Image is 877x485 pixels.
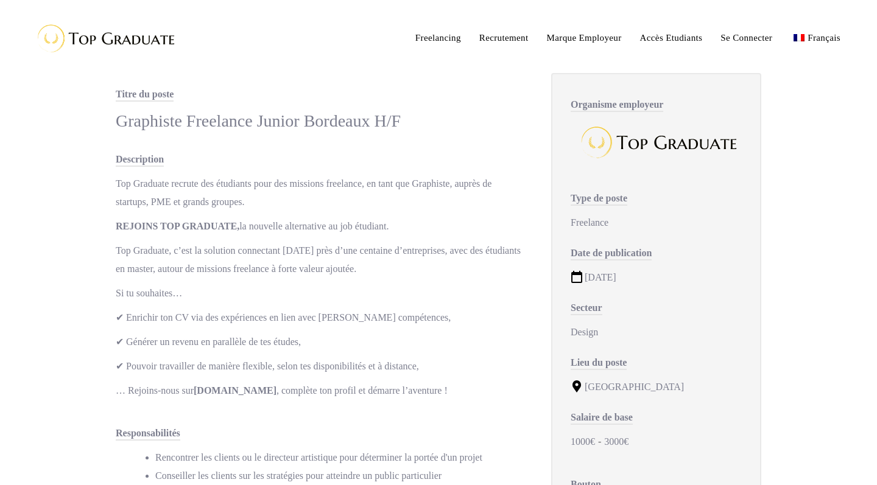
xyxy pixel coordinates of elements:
p: ✔ Enrichir ton CV via des expériences en lien avec [PERSON_NAME] compétences, [116,309,527,327]
span: - [598,436,601,447]
span: Titre du poste [116,89,174,102]
p: ✔ Pouvoir travailler de manière flexible, selon tes disponibilités et à distance, [116,357,527,375]
p: Si tu souhaites… [116,284,527,302]
strong: REJOINS TOP GRADUATE, [116,221,239,231]
span: Marque Employeur [547,33,622,43]
div: Graphiste Freelance Junior Bordeaux H/F [116,110,527,132]
span: Description [116,154,164,167]
span: Accès Etudiants [640,33,703,43]
div: Freelance [571,214,742,232]
strong: [DOMAIN_NAME] [194,385,276,396]
li: Conseiller les clients sur les stratégies pour atteindre un public particulier [155,467,527,485]
p: ✔ Générer un revenu en parallèle de tes études, [116,333,527,351]
img: Top Graduate [574,120,739,165]
img: Français [794,34,805,41]
p: la nouvelle alternative au job étudiant. [116,217,527,236]
p: … Rejoins-nous sur , complète ton profil et démarre l’aventure ! [116,382,527,400]
span: Date de publication [571,248,652,260]
div: [DATE] [571,268,742,287]
span: Salaire de base [571,412,633,425]
span: Responsabilités [116,428,180,441]
span: Français [808,33,840,43]
div: [GEOGRAPHIC_DATA] [571,378,742,396]
img: Top Graduate [27,18,180,58]
span: Freelancing [415,33,461,43]
span: Organisme employeur [571,99,663,112]
p: Top Graduate, c’est la solution connectant [DATE] près d’une centaine d’entreprises, avec des étu... [116,242,527,278]
span: Se Connecter [720,33,772,43]
div: Design [571,323,742,341]
p: Top Graduate recrute des étudiants pour des missions freelance, en tant que Graphiste, auprès de ... [116,175,527,211]
span: Secteur [571,302,602,315]
span: Type de poste [571,193,627,206]
div: 1000€ 3000€ [571,433,742,451]
span: Lieu du poste [571,357,627,370]
span: Recrutement [479,33,529,43]
li: Rencontrer les clients ou le directeur artistique pour déterminer la portée d'un projet [155,448,527,467]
